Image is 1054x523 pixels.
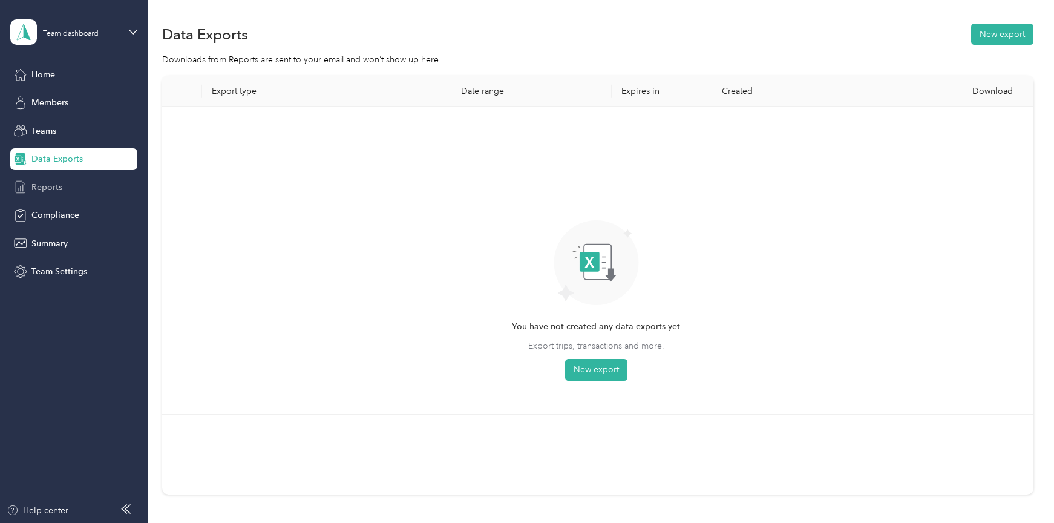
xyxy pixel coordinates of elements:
[202,76,451,107] th: Export type
[528,340,664,352] span: Export trips, transactions and more.
[31,153,83,165] span: Data Exports
[712,76,872,107] th: Created
[31,125,56,137] span: Teams
[31,265,87,278] span: Team Settings
[451,76,612,107] th: Date range
[162,53,1033,66] div: Downloads from Reports are sent to your email and won’t show up here.
[512,320,680,334] span: You have not created any data exports yet
[31,68,55,81] span: Home
[612,76,712,107] th: Expires in
[986,455,1054,523] iframe: Everlance-gr Chat Button Frame
[31,181,62,194] span: Reports
[971,24,1033,45] button: New export
[43,30,99,38] div: Team dashboard
[31,209,79,222] span: Compliance
[162,28,248,41] h1: Data Exports
[7,504,68,517] button: Help center
[882,86,1023,96] div: Download
[565,359,627,381] button: New export
[31,96,68,109] span: Members
[31,237,68,250] span: Summary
